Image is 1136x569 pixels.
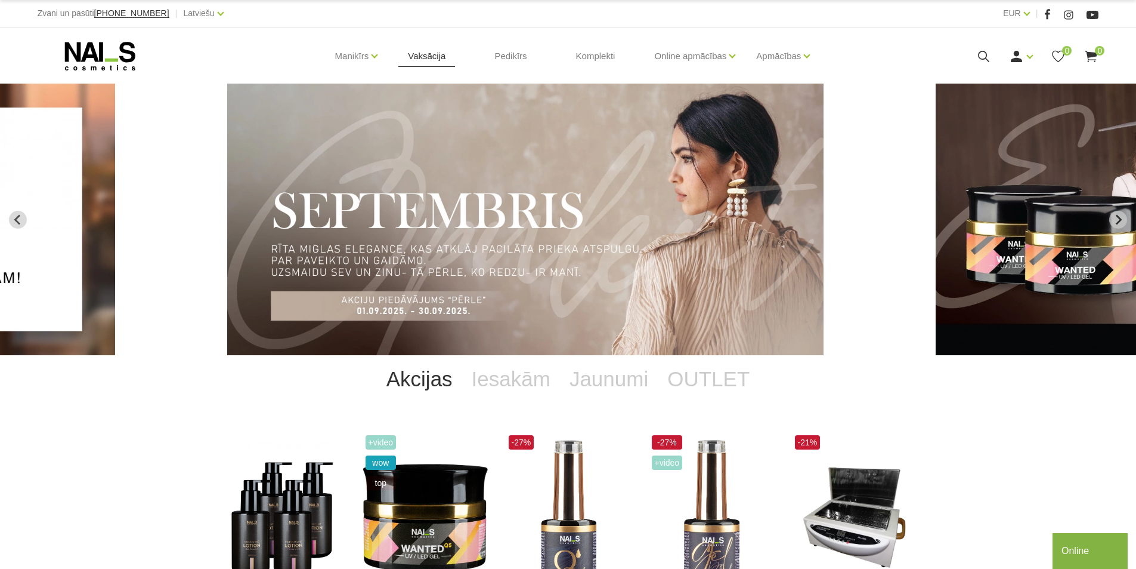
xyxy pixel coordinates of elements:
a: Pedikīrs [485,27,536,85]
li: 3 of 12 [227,84,909,355]
span: 0 [1062,46,1072,56]
span: -21% [795,435,821,450]
span: -27% [652,435,683,450]
span: wow [366,456,397,470]
a: Latviešu [184,6,215,20]
button: Previous slide [9,211,27,229]
span: 0 [1095,46,1104,56]
a: Akcijas [377,355,462,403]
a: Apmācības [756,32,801,80]
a: OUTLET [658,355,759,403]
a: EUR [1003,6,1021,20]
span: top [366,476,397,490]
a: Vaksācija [398,27,455,85]
button: Next slide [1109,211,1127,229]
a: Manikīrs [335,32,369,80]
span: | [1036,6,1038,21]
a: [PHONE_NUMBER] [94,9,169,18]
span: +Video [652,456,683,470]
span: [PHONE_NUMBER] [94,8,169,18]
span: +Video [366,435,397,450]
a: Iesakām [462,355,560,403]
a: Komplekti [567,27,625,85]
iframe: chat widget [1053,531,1130,569]
span: | [175,6,178,21]
span: -27% [509,435,534,450]
a: Online apmācības [654,32,726,80]
a: 0 [1051,49,1066,64]
a: 0 [1084,49,1098,64]
div: Zvani un pasūti [38,6,169,21]
a: Jaunumi [560,355,658,403]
